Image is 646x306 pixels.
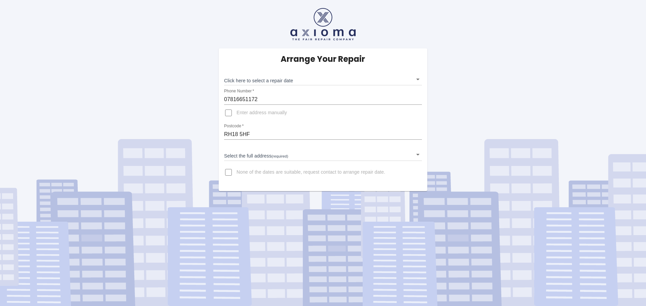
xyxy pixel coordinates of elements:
[237,110,287,116] span: Enter address manually
[237,169,385,176] span: None of the dates are suitable, request contact to arrange repair date.
[224,88,254,94] label: Phone Number
[281,54,365,64] h5: Arrange Your Repair
[224,123,244,129] label: Postcode
[290,8,356,40] img: axioma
